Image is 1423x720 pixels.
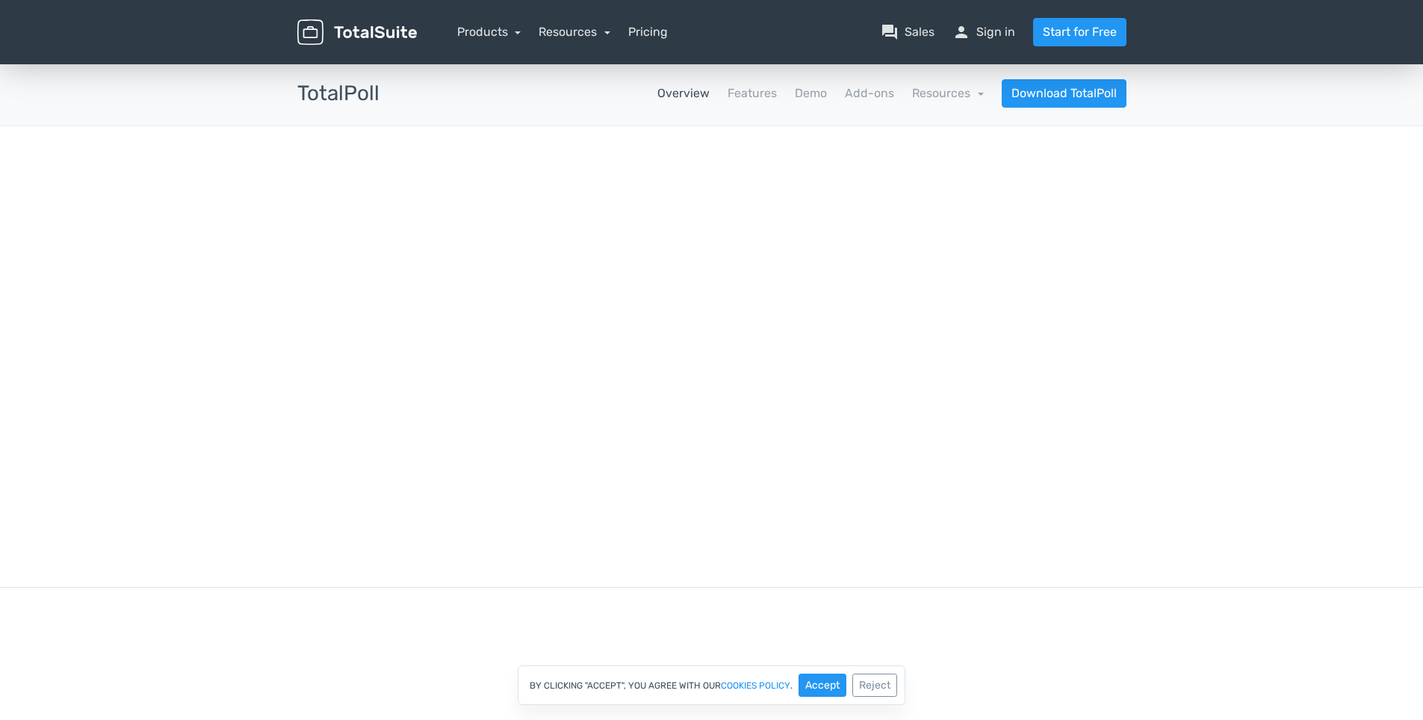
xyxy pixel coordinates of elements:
a: Add-ons [845,84,894,102]
img: TotalSuite for WordPress [297,19,417,46]
a: Products [457,25,521,39]
a: Download TotalPoll [1002,79,1126,108]
a: Pricing [628,23,668,41]
a: Overview [657,84,710,102]
a: Features [728,84,777,102]
h3: TotalPoll [297,82,379,105]
a: Resources [539,25,610,39]
a: Demo [795,84,827,102]
a: Start for Free [1033,18,1126,46]
span: person [952,23,970,41]
a: question_answerSales [881,23,934,41]
div: By clicking "Accept", you agree with our . [518,665,905,705]
button: Accept [799,674,846,697]
a: personSign in [952,23,1015,41]
a: Resources [912,86,984,100]
button: Reject [852,674,897,697]
a: cookies policy [721,681,790,690]
span: question_answer [881,23,899,41]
